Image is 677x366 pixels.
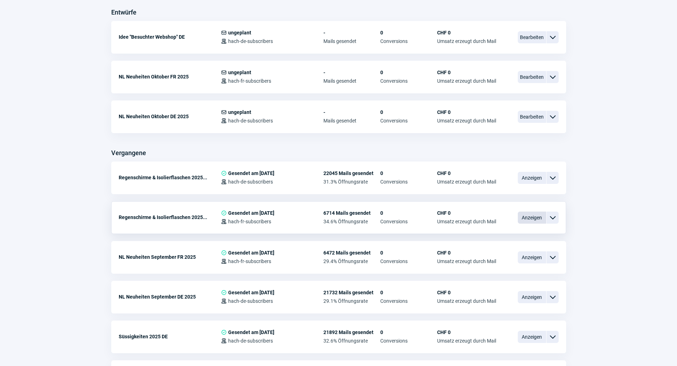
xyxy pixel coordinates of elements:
span: 0 [380,250,437,256]
span: 0 [380,210,437,216]
span: hach-de-subscribers [228,38,273,44]
span: Conversions [380,78,437,84]
span: Gesendet am [DATE] [228,250,274,256]
span: Gesendet am [DATE] [228,170,274,176]
span: Conversions [380,38,437,44]
div: Regenschirme & Isolierflaschen 2025... [119,210,221,224]
span: hach-fr-subscribers [228,78,271,84]
span: 29.4% Öffnungsrate [323,258,380,264]
span: CHF 0 [437,329,496,335]
span: 22045 Mails gesendet [323,170,380,176]
span: ungeplant [228,30,251,35]
span: Bearbeiten [518,31,546,43]
span: Conversions [380,179,437,185]
span: Mails gesendet [323,78,380,84]
span: Anzeigen [518,212,546,224]
span: 34.6% Öffnungsrate [323,219,380,224]
span: CHF 0 [437,250,496,256]
span: Anzeigen [518,291,546,303]
span: 0 [380,70,437,75]
span: Gesendet am [DATE] [228,329,274,335]
h3: Entwürfe [111,7,136,18]
span: Conversions [380,219,437,224]
span: Anzeigen [518,172,546,184]
span: Gesendet am [DATE] [228,290,274,295]
span: ungeplant [228,70,251,75]
div: Regenschirme & Isolierflaschen 2025... [119,170,221,185]
span: ungeplant [228,109,251,115]
span: hach-de-subscribers [228,298,273,304]
div: Süssigkeiten 2025 DE [119,329,221,344]
span: Conversions [380,258,437,264]
span: hach-de-subscribers [228,179,273,185]
span: hach-fr-subscribers [228,258,271,264]
span: - [323,109,380,115]
span: Bearbeiten [518,111,546,123]
span: Mails gesendet [323,38,380,44]
span: CHF 0 [437,290,496,295]
span: Umsatz erzeugt durch Mail [437,118,496,124]
span: Umsatz erzeugt durch Mail [437,179,496,185]
h3: Vergangene [111,147,146,159]
span: 0 [380,290,437,295]
span: Umsatz erzeugt durch Mail [437,258,496,264]
span: Anzeigen [518,251,546,263]
span: CHF 0 [437,70,496,75]
span: CHF 0 [437,170,496,176]
span: Gesendet am [DATE] [228,210,274,216]
span: 0 [380,170,437,176]
span: Umsatz erzeugt durch Mail [437,38,496,44]
div: Idee "Besuchter Webshop" DE [119,30,221,44]
span: hach-fr-subscribers [228,219,271,224]
span: - [323,70,380,75]
div: NL Neuheiten September FR 2025 [119,250,221,264]
span: 31.3% Öffnungsrate [323,179,380,185]
span: Conversions [380,298,437,304]
span: CHF 0 [437,210,496,216]
span: - [323,30,380,35]
span: 29.1% Öffnungsrate [323,298,380,304]
div: NL Neuheiten September DE 2025 [119,290,221,304]
span: Conversions [380,338,437,344]
span: Umsatz erzeugt durch Mail [437,338,496,344]
span: CHF 0 [437,30,496,35]
span: 0 [380,30,437,35]
div: NL Neuheiten Oktober FR 2025 [119,70,221,84]
span: 6714 Mails gesendet [323,210,380,216]
span: 0 [380,329,437,335]
span: Conversions [380,118,437,124]
span: 6472 Mails gesendet [323,250,380,256]
span: 21892 Mails gesendet [323,329,380,335]
span: 32.6% Öffnungsrate [323,338,380,344]
span: Umsatz erzeugt durch Mail [437,298,496,304]
span: Umsatz erzeugt durch Mail [437,219,496,224]
span: CHF 0 [437,109,496,115]
span: Umsatz erzeugt durch Mail [437,78,496,84]
span: Bearbeiten [518,71,546,83]
div: NL Neuheiten Oktober DE 2025 [119,109,221,124]
span: hach-de-subscribers [228,118,273,124]
span: hach-de-subscribers [228,338,273,344]
span: Anzeigen [518,331,546,343]
span: Mails gesendet [323,118,380,124]
span: 21732 Mails gesendet [323,290,380,295]
span: 0 [380,109,437,115]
